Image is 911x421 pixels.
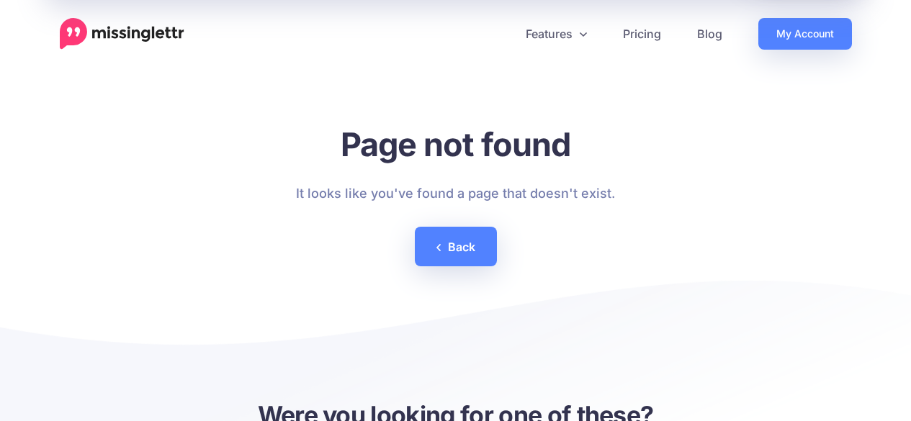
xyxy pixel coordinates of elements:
a: Features [508,18,605,50]
p: It looks like you've found a page that doesn't exist. [296,182,615,205]
a: Blog [679,18,740,50]
a: My Account [758,18,852,50]
a: Pricing [605,18,679,50]
h1: Page not found [296,125,615,164]
a: Back [415,227,497,266]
